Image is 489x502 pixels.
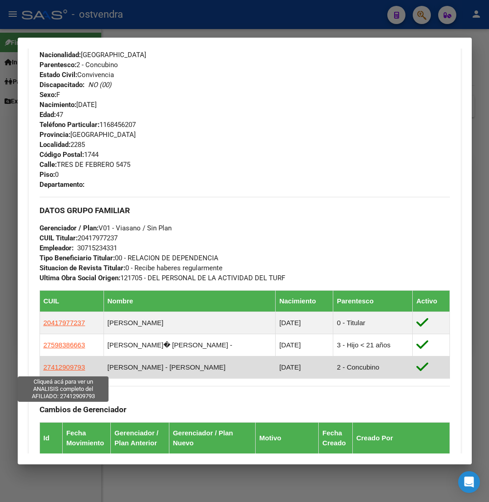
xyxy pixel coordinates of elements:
span: 20417977237 [44,319,85,327]
strong: Situacion de Revista Titular: [40,264,125,272]
th: Gerenciador / Plan Anterior [111,423,169,454]
strong: Código Postal: [40,151,84,159]
strong: Estado Civil: [40,71,77,79]
td: 0 - Titular [333,312,412,334]
span: Convivencia [40,71,114,79]
strong: Calle: [40,161,57,169]
th: Fecha Movimiento [62,423,110,454]
strong: Nacimiento: [40,101,76,109]
i: NO (00) [88,81,111,89]
td: [PERSON_NAME] - [PERSON_NAME] [104,356,276,379]
span: 47 [40,111,63,119]
strong: Discapacitado: [40,81,84,89]
th: Nacimiento [276,291,333,312]
th: Fecha Creado [319,423,353,454]
strong: Gerenciador / Plan: [40,224,99,232]
div: 30715234331 [77,243,117,253]
th: CUIL [40,291,104,312]
span: 1168456207 [40,121,136,129]
span: [GEOGRAPHIC_DATA] [40,51,146,59]
span: 0 - Recibe haberes regularmente [40,264,222,272]
strong: Departamento: [40,180,84,189]
span: 20417977237 [40,234,118,242]
td: 3 - Hijo < 21 años [333,334,412,356]
span: 00 - RELACION DE DEPENDENCIA [40,254,218,262]
th: Creado Por [352,423,449,454]
th: Activo [413,291,450,312]
strong: Teléfono Particular: [40,121,99,129]
h3: DATOS GRUPO FAMILIAR [40,205,450,215]
strong: Tipo Beneficiario Titular: [40,254,115,262]
th: Gerenciador / Plan Nuevo [169,423,255,454]
td: [DATE] [276,334,333,356]
strong: Localidad: [40,141,70,149]
strong: Edad: [40,111,56,119]
td: [PERSON_NAME]� [PERSON_NAME] - [104,334,276,356]
span: TRES DE FEBRERO 5475 [40,161,130,169]
td: [PERSON_NAME] [104,312,276,334]
td: [DATE] [276,356,333,379]
strong: Piso: [40,171,55,179]
span: [DATE] [40,101,97,109]
span: 1744 [40,151,99,159]
strong: Parentesco: [40,61,76,69]
div: Open Intercom Messenger [458,471,480,493]
strong: CUIL Titular: [40,234,78,242]
span: 27598386663 [44,341,85,349]
span: V01 - Viasano / Sin Plan [40,224,172,232]
td: 2 - Concubino [333,356,412,379]
span: 121705 - DEL PERSONAL DE LA ACTIVIDAD DEL TURF [40,274,285,282]
strong: Empleador: [40,244,74,252]
th: Parentesco [333,291,412,312]
strong: Ultima Obra Social Origen: [40,274,120,282]
strong: Provincia: [40,131,70,139]
span: 27412909793 [44,363,85,371]
span: 0 [40,171,59,179]
strong: Nacionalidad: [40,51,81,59]
th: Motivo [256,423,319,454]
h3: Cambios de Gerenciador [40,405,450,414]
span: 2 - Concubino [40,61,118,69]
th: Id [40,423,62,454]
span: F [40,91,60,99]
th: Nombre [104,291,276,312]
span: [GEOGRAPHIC_DATA] [40,131,136,139]
strong: Sexo: [40,91,56,99]
td: [DATE] [276,312,333,334]
span: 2285 [40,141,85,149]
